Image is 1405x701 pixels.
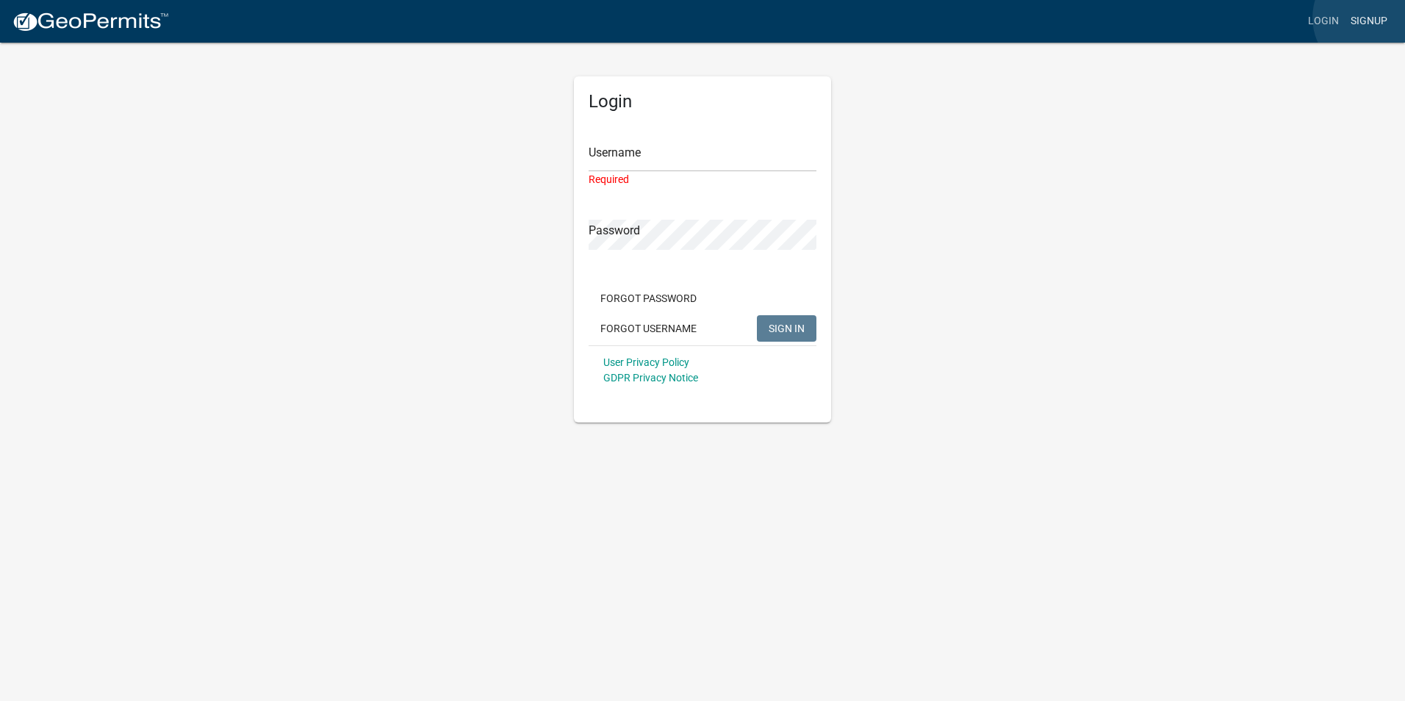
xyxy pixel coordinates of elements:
a: Signup [1345,7,1393,35]
button: Forgot Password [589,285,708,312]
div: Required [589,172,816,187]
a: Login [1302,7,1345,35]
a: User Privacy Policy [603,356,689,368]
button: Forgot Username [589,315,708,342]
h5: Login [589,91,816,112]
span: SIGN IN [769,322,805,334]
a: GDPR Privacy Notice [603,372,698,384]
button: SIGN IN [757,315,816,342]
